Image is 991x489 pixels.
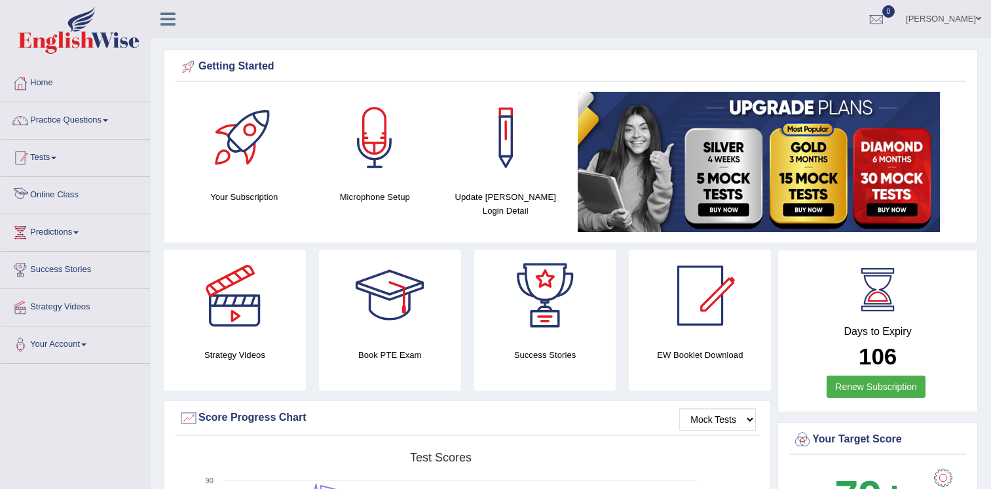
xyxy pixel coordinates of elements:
div: Score Progress Chart [179,408,756,428]
span: 0 [882,5,895,18]
a: Renew Subscription [827,376,926,398]
a: Strategy Videos [1,289,150,322]
h4: Book PTE Exam [319,348,461,362]
a: Tests [1,140,150,172]
b: 106 [859,343,897,369]
a: Your Account [1,326,150,359]
a: Home [1,65,150,98]
div: Getting Started [179,57,963,77]
a: Predictions [1,214,150,247]
a: Practice Questions [1,102,150,135]
h4: Strategy Videos [164,348,306,362]
h4: Update [PERSON_NAME] Login Detail [447,190,565,218]
a: Success Stories [1,252,150,284]
h4: Your Subscription [185,190,303,204]
h4: Days to Expiry [793,326,963,338]
text: 90 [206,477,214,484]
img: small5.jpg [578,92,940,232]
h4: EW Booklet Download [629,348,771,362]
h4: Success Stories [474,348,616,362]
a: Online Class [1,177,150,210]
tspan: Test scores [410,451,472,464]
h4: Microphone Setup [316,190,434,204]
div: Your Target Score [793,430,963,450]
